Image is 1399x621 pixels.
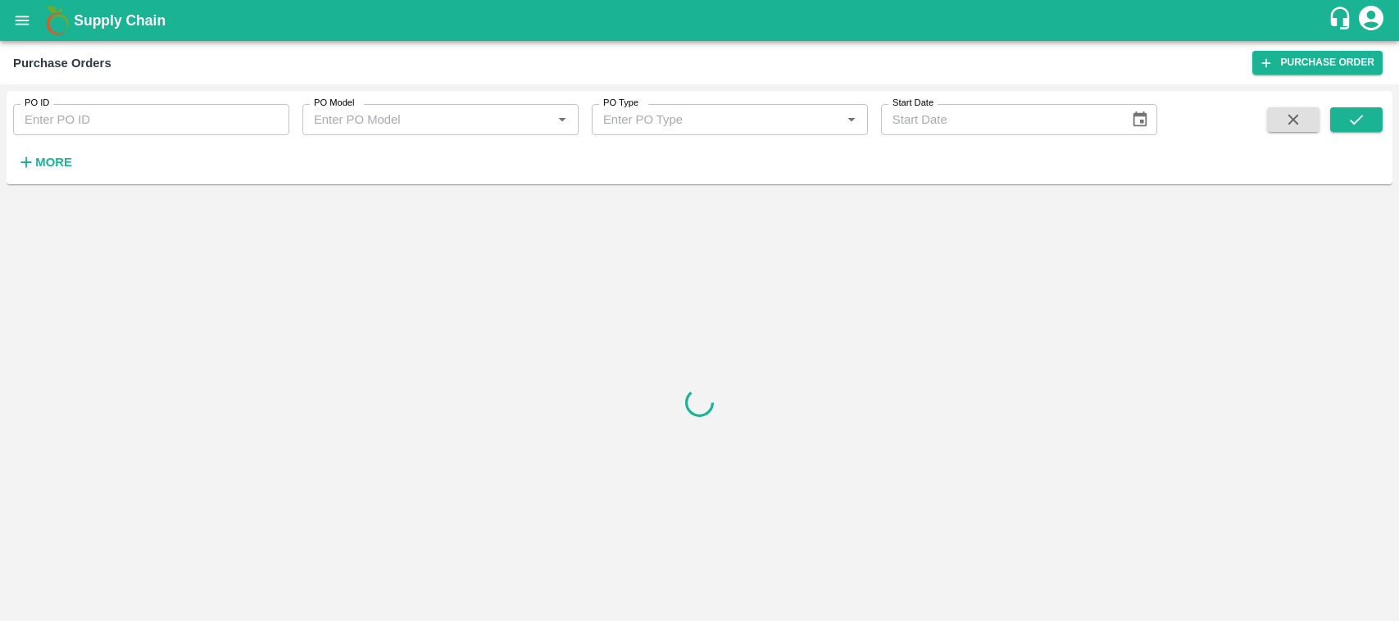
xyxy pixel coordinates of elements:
input: Start Date [881,104,1118,135]
button: open drawer [3,2,41,39]
a: Purchase Order [1252,51,1383,75]
button: Choose date [1124,104,1156,135]
label: PO ID [25,97,49,110]
button: More [13,148,76,176]
label: PO Type [603,97,638,110]
label: Start Date [893,97,933,110]
input: Enter PO Type [597,109,836,130]
img: logo [41,4,74,37]
div: Purchase Orders [13,52,111,74]
button: Open [841,109,862,130]
b: Supply Chain [74,12,166,29]
div: customer-support [1328,6,1356,35]
input: Enter PO ID [13,104,289,135]
input: Enter PO Model [307,109,547,130]
strong: More [35,156,72,169]
a: Supply Chain [74,9,1328,32]
label: PO Model [314,97,355,110]
button: Open [552,109,573,130]
div: account of current user [1356,3,1386,38]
